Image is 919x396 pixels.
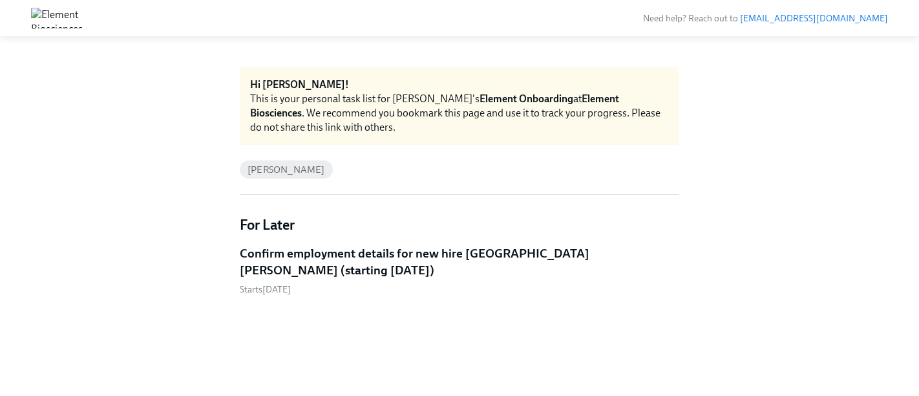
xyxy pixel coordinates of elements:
[240,245,679,278] h5: Confirm employment details for new hire [GEOGRAPHIC_DATA][PERSON_NAME] (starting [DATE])
[240,245,679,296] a: Confirm employment details for new hire [GEOGRAPHIC_DATA][PERSON_NAME] (starting [DATE])Starts[DATE]
[240,284,291,295] span: Friday, August 29th 2025, 9:00 am
[740,13,888,24] a: [EMAIL_ADDRESS][DOMAIN_NAME]
[240,165,333,175] span: [PERSON_NAME]
[240,215,679,235] h4: For Later
[31,8,83,28] img: Element Biosciences
[643,13,888,24] span: Need help? Reach out to
[250,78,349,91] strong: Hi [PERSON_NAME]!
[480,93,573,105] strong: Element Onboarding
[250,92,669,135] div: This is your personal task list for [PERSON_NAME]'s at . We recommend you bookmark this page and ...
